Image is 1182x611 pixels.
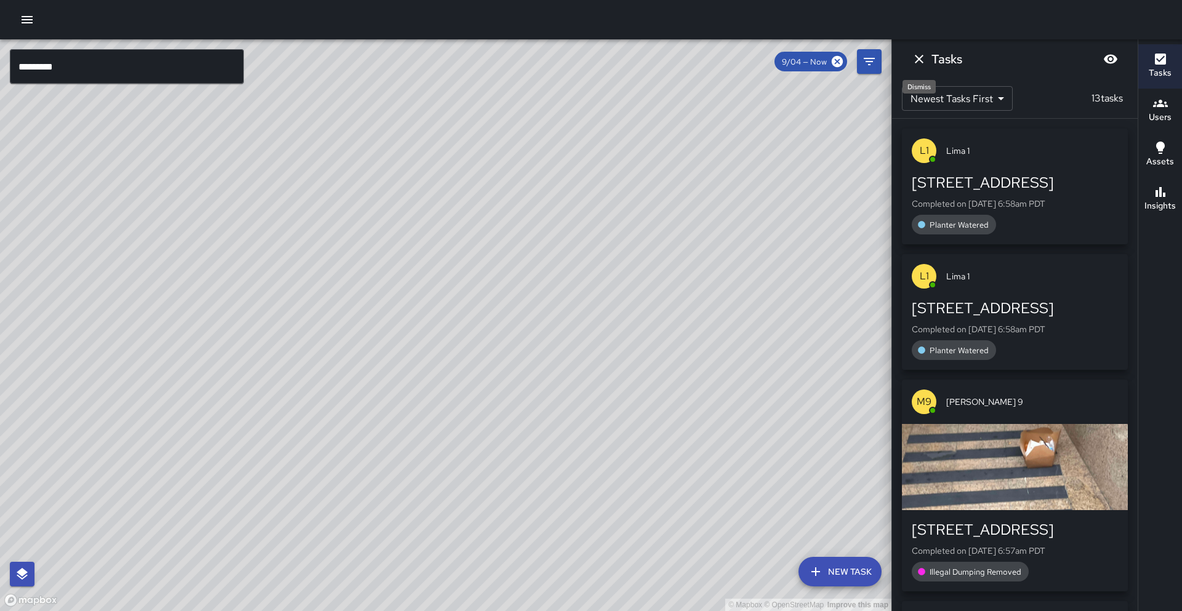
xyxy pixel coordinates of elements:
[907,47,931,71] button: Dismiss
[902,129,1128,244] button: L1Lima 1[STREET_ADDRESS]Completed on [DATE] 6:58am PDTPlanter Watered
[1098,47,1123,71] button: Blur
[1138,89,1182,133] button: Users
[1138,44,1182,89] button: Tasks
[1149,111,1172,124] h6: Users
[857,49,882,74] button: Filters
[922,345,996,356] span: Planter Watered
[1146,155,1174,169] h6: Assets
[912,298,1118,318] div: [STREET_ADDRESS]
[902,380,1128,591] button: M9[PERSON_NAME] 9[STREET_ADDRESS]Completed on [DATE] 6:57am PDTIllegal Dumping Removed
[912,323,1118,335] p: Completed on [DATE] 6:58am PDT
[931,49,962,69] h6: Tasks
[902,86,1013,111] div: Newest Tasks First
[1087,91,1128,106] p: 13 tasks
[922,567,1029,577] span: Illegal Dumping Removed
[912,545,1118,557] p: Completed on [DATE] 6:57am PDT
[1138,133,1182,177] button: Assets
[1144,199,1176,213] h6: Insights
[1138,177,1182,222] button: Insights
[912,520,1118,540] div: [STREET_ADDRESS]
[903,80,936,94] div: Dismiss
[920,269,929,284] p: L1
[917,394,931,409] p: M9
[946,270,1118,282] span: Lima 1
[912,173,1118,193] div: [STREET_ADDRESS]
[920,143,929,158] p: L1
[922,220,996,230] span: Planter Watered
[946,396,1118,408] span: [PERSON_NAME] 9
[774,57,834,67] span: 9/04 — Now
[774,52,847,71] div: 9/04 — Now
[902,254,1128,370] button: L1Lima 1[STREET_ADDRESS]Completed on [DATE] 6:58am PDTPlanter Watered
[912,198,1118,210] p: Completed on [DATE] 6:58am PDT
[798,557,882,586] button: New Task
[1149,66,1172,80] h6: Tasks
[946,145,1118,157] span: Lima 1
